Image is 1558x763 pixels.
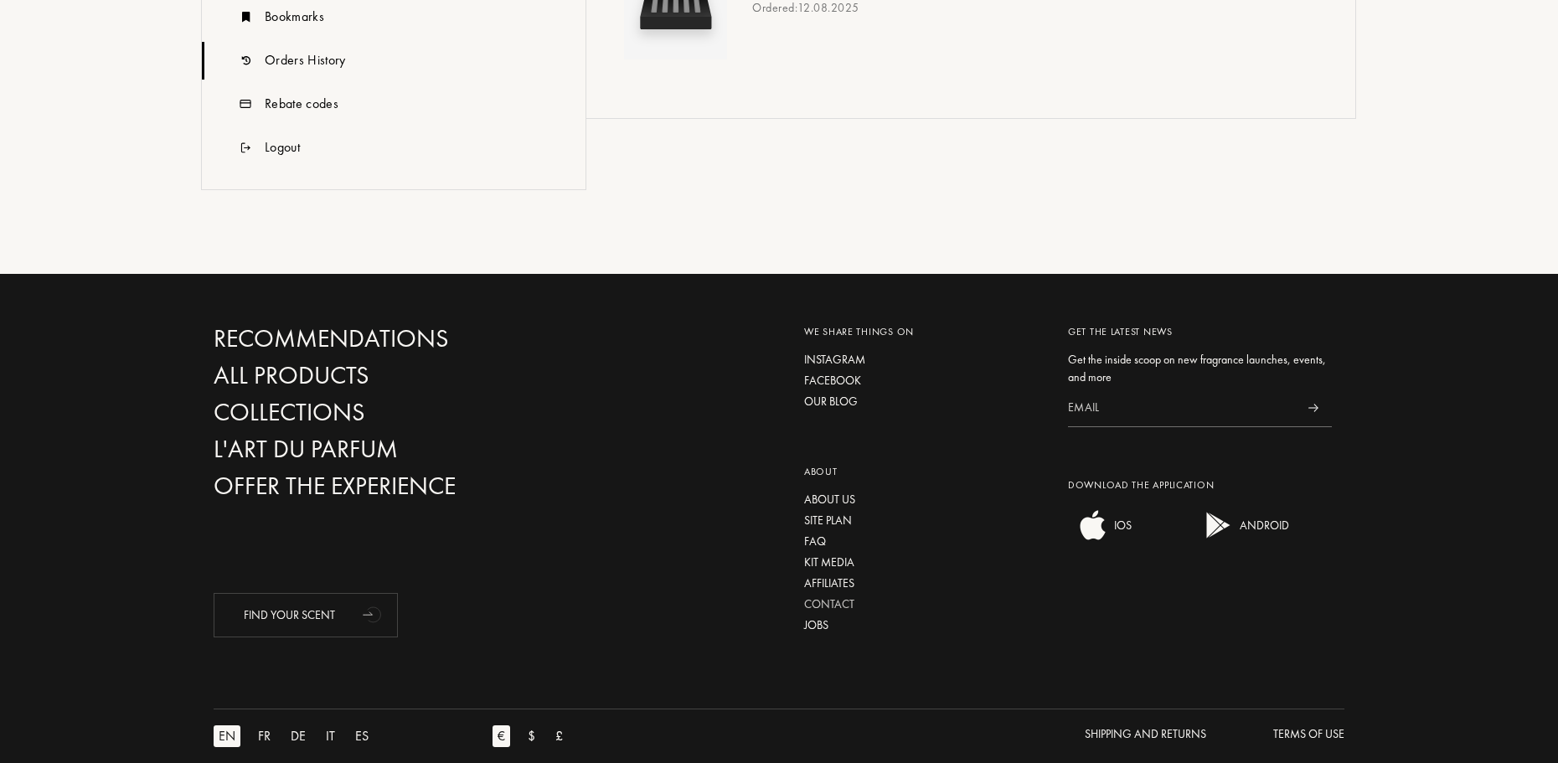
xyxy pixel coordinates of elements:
div: We share things on [804,324,1043,339]
a: Affiliates [804,575,1043,592]
a: About us [804,491,1043,508]
a: DE [286,725,321,747]
a: IT [321,725,350,747]
img: icn_code.svg [235,85,256,123]
div: IOS [1110,508,1132,542]
a: Jobs [804,616,1043,634]
div: $ [523,725,540,747]
div: IT [321,725,340,747]
div: Logout [265,137,300,157]
a: FR [253,725,286,747]
div: Find your scent [214,593,398,637]
a: ES [350,725,384,747]
img: ios app [1076,508,1110,542]
div: Shipping and Returns [1085,725,1206,743]
div: ANDROID [1236,508,1289,542]
a: FAQ [804,533,1043,550]
a: Offer the experience [214,472,574,501]
div: £ [550,725,568,747]
a: Collections [214,398,574,427]
div: Terms of use [1273,725,1344,743]
div: Bookmarks [265,7,324,27]
a: Site plan [804,512,1043,529]
input: Email [1068,389,1294,427]
div: DE [286,725,311,747]
a: EN [214,725,253,747]
a: Recommendations [214,324,574,353]
img: icn_logout.svg [235,129,256,167]
a: € [493,725,523,747]
a: L'Art du Parfum [214,435,574,464]
div: About [804,464,1043,479]
a: $ [523,725,550,747]
a: Shipping and Returns [1085,725,1206,747]
a: ios appIOS [1068,530,1132,545]
img: android app [1202,508,1236,542]
a: All products [214,361,574,390]
img: news_send.svg [1308,404,1318,412]
div: Get the latest news [1068,324,1332,339]
div: € [493,725,510,747]
img: icn_history.svg [235,42,256,80]
a: Facebook [804,372,1043,389]
a: Kit media [804,554,1043,571]
a: Instagram [804,351,1043,369]
div: FR [253,725,276,747]
a: Terms of use [1273,725,1344,747]
a: £ [550,725,578,747]
a: Contact [804,595,1043,613]
div: EN [214,725,240,747]
div: animation [357,597,390,631]
div: Orders History [265,50,345,70]
div: Get the inside scoop on new fragrance launches, events, and more [1068,351,1332,386]
div: ES [350,725,374,747]
a: android appANDROID [1194,530,1289,545]
div: Download the application [1068,477,1332,492]
a: Our blog [804,393,1043,410]
div: Rebate codes [265,94,338,114]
